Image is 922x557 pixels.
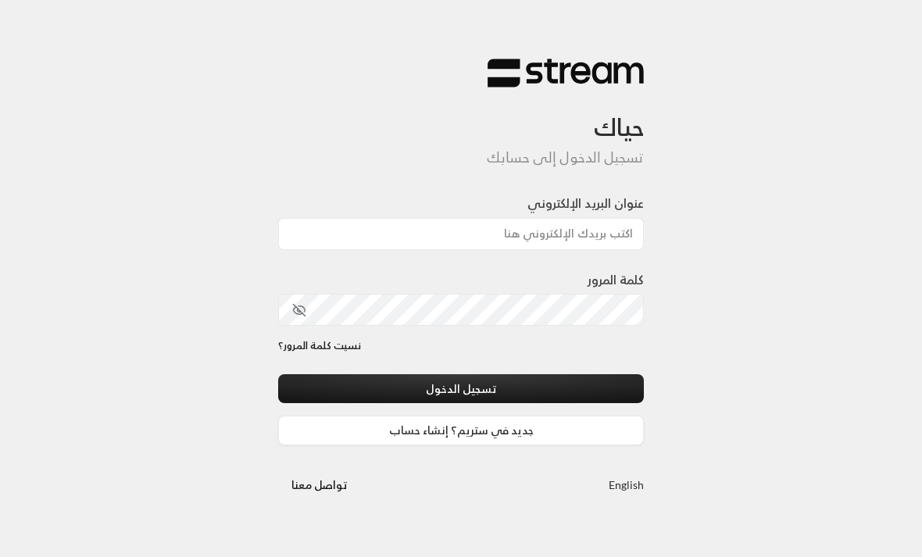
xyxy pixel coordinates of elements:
[278,470,360,499] button: تواصل معنا
[278,149,644,166] h5: تسجيل الدخول إلى حسابك
[278,338,361,354] a: نسيت كلمة المرور؟
[588,270,644,289] label: كلمة المرور
[278,218,644,250] input: اكتب بريدك الإلكتروني هنا
[609,470,644,499] a: English
[278,475,360,495] a: تواصل معنا
[278,374,644,403] button: تسجيل الدخول
[286,297,313,323] button: toggle password visibility
[527,194,644,212] label: عنوان البريد الإلكتروني
[278,416,644,445] a: جديد في ستريم؟ إنشاء حساب
[278,88,644,142] h3: حياك
[488,58,644,88] img: Stream Logo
